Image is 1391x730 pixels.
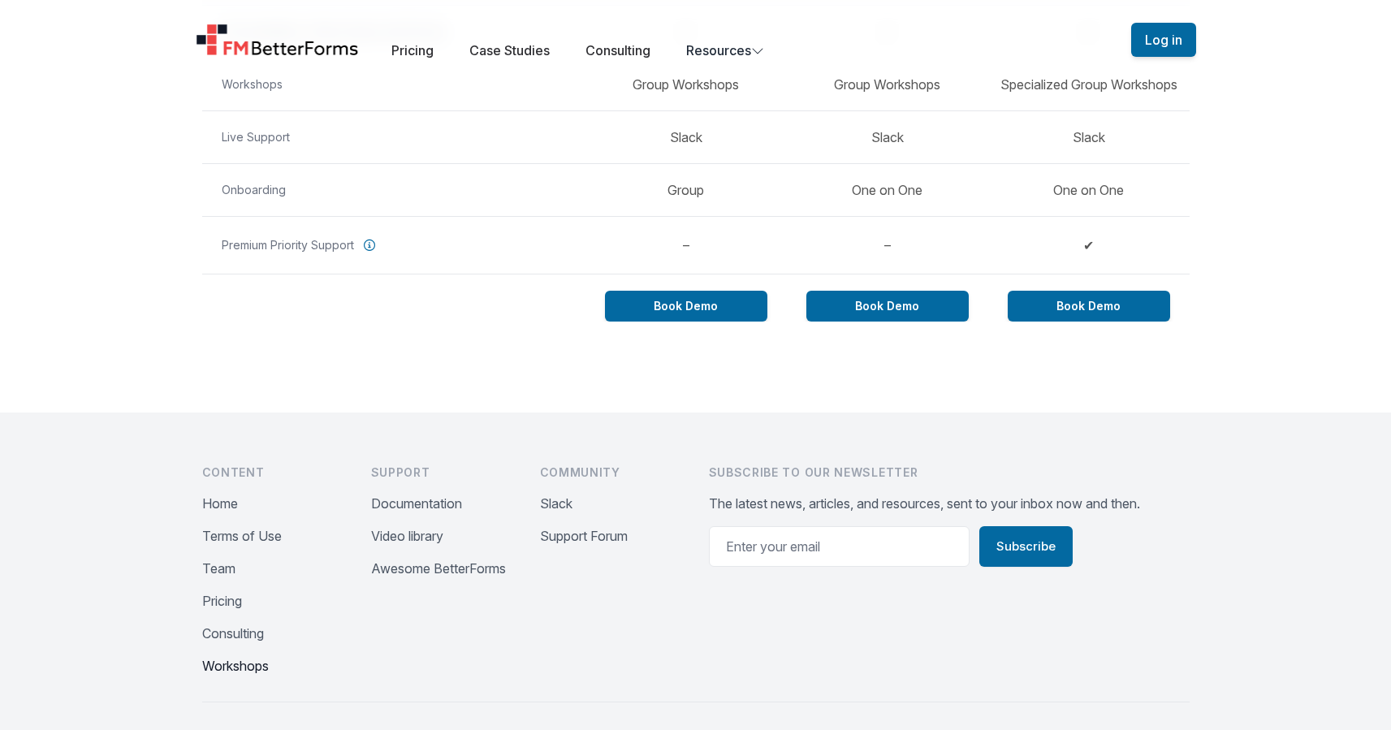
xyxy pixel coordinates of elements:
[469,42,550,58] a: Case Studies
[202,559,235,578] button: Team
[988,110,1190,163] td: Slack
[787,163,988,216] td: One on One
[202,216,585,274] th: Premium Priority Support
[686,41,764,60] button: Resources
[1131,23,1196,57] button: Log in
[371,526,443,546] button: Video library
[988,58,1190,110] td: Specialized Group Workshops
[988,216,1190,274] td: ✔
[709,494,1190,513] p: The latest news, articles, and resources, sent to your inbox now and then.
[585,163,787,216] td: Group
[709,526,970,567] input: Email address
[585,216,787,274] td: –
[979,526,1073,567] button: Subscribe
[202,464,345,481] h4: Content
[585,42,650,58] a: Consulting
[540,526,628,546] button: Support Forum
[787,110,988,163] td: Slack
[371,559,506,578] button: Awesome BetterForms
[540,494,572,513] button: Slack
[540,464,683,481] h4: Community
[202,591,242,611] button: Pricing
[1008,291,1170,322] a: Book Demo
[988,163,1190,216] td: One on One
[176,19,1216,60] nav: Global
[196,24,360,56] a: Home
[787,216,988,274] td: –
[709,464,1190,481] h4: Subscribe to our newsletter
[202,110,585,163] th: Live Support
[202,624,264,643] button: Consulting
[585,58,787,110] td: Group Workshops
[787,58,988,110] td: Group Workshops
[371,494,462,513] button: Documentation
[806,291,969,322] a: Book Demo
[202,163,585,216] th: Onboarding
[391,42,434,58] a: Pricing
[371,464,514,481] h4: Support
[605,291,767,322] a: Book Demo
[202,494,238,513] button: Home
[202,58,585,110] th: Workshops
[585,110,787,163] td: Slack
[202,656,269,676] button: Workshops
[202,526,282,546] button: Terms of Use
